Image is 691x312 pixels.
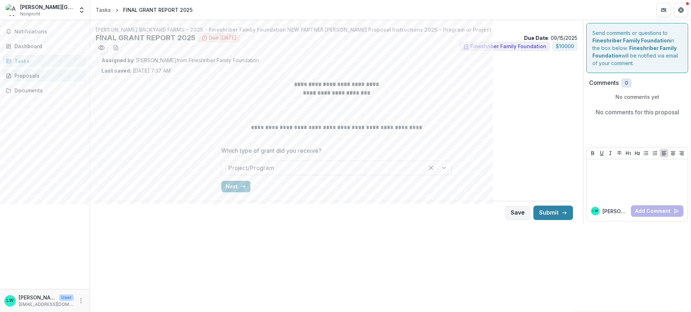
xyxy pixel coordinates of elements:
button: More [77,297,85,305]
span: Due [DATE] [209,35,236,41]
a: Dashboard [3,40,87,52]
p: [PERSON_NAME] BACKYARD FARMS - 2025 - Fineshriber Famliy Foundation NEW PARTNER [PERSON_NAME] Pro... [96,26,577,33]
strong: Assigned by [101,57,134,63]
p: : [PERSON_NAME] from Fineshriber Family Foundation [101,56,572,64]
p: User [59,294,74,301]
button: Partners [656,3,671,17]
a: Tasks [93,5,114,15]
button: Strike [615,149,624,157]
button: Submit [533,206,573,220]
button: Next [221,181,250,192]
button: Save [505,206,530,220]
button: Open entity switcher [77,3,87,17]
p: Which type of grant did you receive? [221,146,322,155]
span: Nonprofit [20,11,40,17]
p: No comments yet [589,93,685,101]
div: Tasks [14,57,81,65]
h2: Comments [589,79,619,86]
span: $ 10000 [556,43,574,50]
button: Bold [588,149,597,157]
div: Documents [14,87,81,94]
div: Lacey Wozny [592,209,598,213]
div: Lacey Wozny [6,298,14,303]
span: Notifications [14,29,84,35]
img: ALMA BACKYARD FARM [6,4,17,16]
button: Add Comment [631,205,683,217]
strong: Fineshriber Family Foundation [592,45,677,59]
button: Get Help [674,3,688,17]
div: FINAL GRANT REPORT 2025 [123,6,193,14]
button: Align Left [660,149,668,157]
a: Documents [3,84,87,96]
div: Dashboard [14,42,81,50]
button: Align Center [669,149,677,157]
button: download-word-button [110,42,122,54]
strong: Due Date [524,35,548,41]
button: Heading 1 [624,149,633,157]
div: Proposals [14,72,81,79]
button: Preview 8e8bbf1e-c941-417d-b379-15cd892d468c.pdf [96,42,107,54]
button: Align Right [677,149,686,157]
a: Tasks [3,55,87,67]
div: Tasks [96,6,111,14]
button: Italicize [606,149,615,157]
span: 0 [625,80,628,86]
span: Fineshriber Family Foundation [470,43,546,50]
a: Proposals [3,70,87,82]
button: Heading 2 [633,149,642,157]
button: Bullet List [642,149,650,157]
button: Underline [597,149,606,157]
p: [DATE] 7:37 AM [101,67,171,74]
div: Send comments or questions to in the box below. will be notified via email of your comment. [586,23,688,73]
div: Clear selected options [425,162,437,174]
button: Ordered List [651,149,659,157]
p: [EMAIL_ADDRESS][DOMAIN_NAME] [19,301,74,308]
nav: breadcrumb [93,5,195,15]
p: [PERSON_NAME] [19,294,56,301]
h2: FINAL GRANT REPORT 2025 [96,33,195,42]
strong: Fineshriber Family Foundation [592,37,670,43]
strong: Last saved: [101,68,131,74]
p: : 09/15/2025 [524,34,577,42]
p: [PERSON_NAME] [602,207,628,215]
p: No comments for this proposal [596,108,679,116]
button: Notifications [3,26,87,37]
div: [PERSON_NAME][GEOGRAPHIC_DATA] [20,3,74,11]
